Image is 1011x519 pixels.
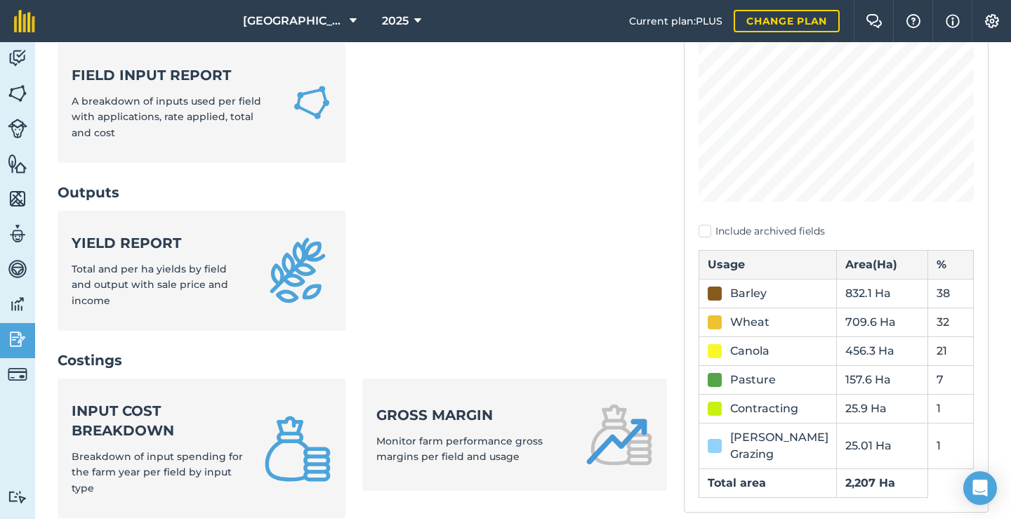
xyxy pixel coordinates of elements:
span: Monitor farm performance gross margins per field and usage [376,435,543,463]
a: Gross marginMonitor farm performance gross margins per field and usage [362,379,667,491]
a: Change plan [734,10,840,32]
img: svg+xml;base64,PHN2ZyB4bWxucz0iaHR0cDovL3d3dy53My5vcmcvMjAwMC9zdmciIHdpZHRoPSI1NiIgaGVpZ2h0PSI2MC... [8,153,27,174]
span: A breakdown of inputs used per field with applications, rate applied, total and cost [72,95,261,139]
a: Yield reportTotal and per ha yields by field and output with sale price and income [58,211,345,331]
th: Usage [699,250,837,279]
span: Breakdown of input spending for the farm year per field by input type [72,450,243,494]
td: 1 [927,423,973,468]
img: svg+xml;base64,PHN2ZyB4bWxucz0iaHR0cDovL3d3dy53My5vcmcvMjAwMC9zdmciIHdpZHRoPSI1NiIgaGVpZ2h0PSI2MC... [8,83,27,104]
td: 38 [927,279,973,308]
span: [GEOGRAPHIC_DATA] [243,13,344,29]
img: svg+xml;base64,PD94bWwgdmVyc2lvbj0iMS4wIiBlbmNvZGluZz0idXRmLTgiPz4KPCEtLSBHZW5lcmF0b3I6IEFkb2JlIE... [8,329,27,350]
td: 25.01 Ha [836,423,927,468]
strong: Total area [708,476,766,490]
img: Two speech bubbles overlapping with the left bubble in the forefront [866,14,883,28]
th: % [927,250,973,279]
img: svg+xml;base64,PD94bWwgdmVyc2lvbj0iMS4wIiBlbmNvZGluZz0idXRmLTgiPz4KPCEtLSBHZW5lcmF0b3I6IEFkb2JlIE... [8,490,27,504]
div: [PERSON_NAME] Grazing [730,429,828,463]
td: 456.3 Ha [836,336,927,365]
td: 21 [927,336,973,365]
td: 832.1 Ha [836,279,927,308]
strong: Field Input Report [72,65,275,85]
strong: Yield report [72,233,247,253]
span: 2025 [382,13,409,29]
div: Barley [730,285,767,302]
div: Wheat [730,314,769,331]
td: 709.6 Ha [836,308,927,336]
img: fieldmargin Logo [14,10,35,32]
img: svg+xml;base64,PD94bWwgdmVyc2lvbj0iMS4wIiBlbmNvZGluZz0idXRmLTgiPz4KPCEtLSBHZW5lcmF0b3I6IEFkb2JlIE... [8,364,27,384]
img: svg+xml;base64,PD94bWwgdmVyc2lvbj0iMS4wIiBlbmNvZGluZz0idXRmLTgiPz4KPCEtLSBHZW5lcmF0b3I6IEFkb2JlIE... [8,294,27,315]
td: 32 [927,308,973,336]
img: svg+xml;base64,PHN2ZyB4bWxucz0iaHR0cDovL3d3dy53My5vcmcvMjAwMC9zdmciIHdpZHRoPSI1NiIgaGVpZ2h0PSI2MC... [8,188,27,209]
strong: Gross margin [376,405,569,425]
img: Input cost breakdown [264,415,331,482]
img: A question mark icon [905,14,922,28]
a: Field Input ReportA breakdown of inputs used per field with applications, rate applied, total and... [58,43,345,163]
div: Contracting [730,400,798,417]
div: Pasture [730,372,776,388]
span: Total and per ha yields by field and output with sale price and income [72,263,228,307]
div: Canola [730,343,769,360]
div: Open Intercom Messenger [963,471,997,505]
img: svg+xml;base64,PD94bWwgdmVyc2lvbj0iMS4wIiBlbmNvZGluZz0idXRmLTgiPz4KPCEtLSBHZW5lcmF0b3I6IEFkb2JlIE... [8,223,27,244]
th: Area ( Ha ) [836,250,927,279]
span: Current plan : PLUS [629,13,722,29]
td: 157.6 Ha [836,365,927,394]
img: svg+xml;base64,PD94bWwgdmVyc2lvbj0iMS4wIiBlbmNvZGluZz0idXRmLTgiPz4KPCEtLSBHZW5lcmF0b3I6IEFkb2JlIE... [8,258,27,280]
td: 1 [927,394,973,423]
td: 7 [927,365,973,394]
img: Yield report [264,237,331,304]
label: Include archived fields [699,224,974,239]
img: Field Input Report [292,81,331,124]
h2: Costings [58,350,667,370]
a: Input cost breakdownBreakdown of input spending for the farm year per field by input type [58,379,345,518]
h2: Outputs [58,183,667,202]
img: svg+xml;base64,PD94bWwgdmVyc2lvbj0iMS4wIiBlbmNvZGluZz0idXRmLTgiPz4KPCEtLSBHZW5lcmF0b3I6IEFkb2JlIE... [8,48,27,69]
img: Gross margin [586,401,653,468]
td: 25.9 Ha [836,394,927,423]
img: svg+xml;base64,PHN2ZyB4bWxucz0iaHR0cDovL3d3dy53My5vcmcvMjAwMC9zdmciIHdpZHRoPSIxNyIgaGVpZ2h0PSIxNy... [946,13,960,29]
img: svg+xml;base64,PD94bWwgdmVyc2lvbj0iMS4wIiBlbmNvZGluZz0idXRmLTgiPz4KPCEtLSBHZW5lcmF0b3I6IEFkb2JlIE... [8,119,27,138]
strong: Input cost breakdown [72,401,247,440]
strong: 2,207 Ha [845,476,895,490]
img: A cog icon [984,14,1000,28]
